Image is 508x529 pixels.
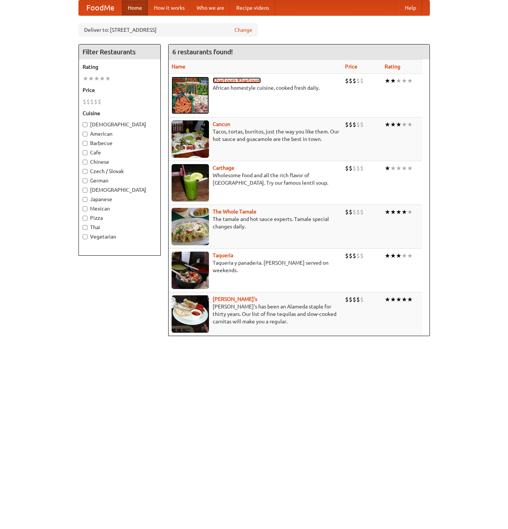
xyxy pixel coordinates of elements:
[83,216,87,221] input: Pizza
[83,177,157,184] label: German
[90,98,94,106] li: $
[349,252,352,260] li: $
[390,295,396,304] li: ★
[390,77,396,85] li: ★
[83,86,157,94] h5: Price
[230,0,275,15] a: Recipe videos
[83,149,157,156] label: Cafe
[396,252,401,260] li: ★
[83,233,157,240] label: Vegetarian
[385,208,390,216] li: ★
[345,252,349,260] li: $
[407,164,413,172] li: ★
[349,208,352,216] li: $
[83,214,157,222] label: Pizza
[83,225,87,230] input: Thai
[79,0,122,15] a: FoodMe
[83,196,157,203] label: Japanese
[345,64,357,70] a: Price
[172,77,209,114] img: khartoum.jpg
[356,120,360,129] li: $
[213,296,257,302] a: [PERSON_NAME]'s
[385,164,390,172] li: ★
[352,295,356,304] li: $
[148,0,191,15] a: How it works
[390,208,396,216] li: ★
[122,0,148,15] a: Home
[213,209,256,215] a: The Whole Tamale
[213,77,261,83] a: Khartoum Khartoum
[356,295,360,304] li: $
[345,77,349,85] li: $
[213,252,233,258] a: Taqueria
[172,208,209,245] img: wholetamale.jpg
[94,98,98,106] li: $
[83,132,87,136] input: American
[83,188,87,193] input: [DEMOGRAPHIC_DATA]
[172,172,339,187] p: Wholesome food and all the rich flavor of [GEOGRAPHIC_DATA]. Try our famous lentil soup.
[83,167,157,175] label: Czech / Slovak
[401,77,407,85] li: ★
[407,295,413,304] li: ★
[83,150,87,155] input: Cafe
[172,48,233,55] ng-pluralize: 6 restaurants found!
[83,169,87,174] input: Czech / Slovak
[349,120,352,129] li: $
[407,77,413,85] li: ★
[396,120,401,129] li: ★
[172,252,209,289] img: taqueria.jpg
[88,74,94,83] li: ★
[83,186,157,194] label: [DEMOGRAPHIC_DATA]
[360,252,364,260] li: $
[213,121,230,127] a: Cancun
[191,0,230,15] a: Who we are
[172,120,209,158] img: cancun.jpg
[83,141,87,146] input: Barbecue
[79,44,160,59] h4: Filter Restaurants
[401,295,407,304] li: ★
[172,303,339,325] p: [PERSON_NAME]'s has been an Alameda staple for thirty years. Our list of fine tequilas and slow-c...
[401,252,407,260] li: ★
[401,120,407,129] li: ★
[83,234,87,239] input: Vegetarian
[356,164,360,172] li: $
[83,63,157,71] h5: Rating
[213,165,234,171] b: Carthage
[407,120,413,129] li: ★
[83,139,157,147] label: Barbecue
[352,77,356,85] li: $
[360,77,364,85] li: $
[172,64,185,70] a: Name
[99,74,105,83] li: ★
[345,208,349,216] li: $
[356,252,360,260] li: $
[390,164,396,172] li: ★
[401,208,407,216] li: ★
[396,295,401,304] li: ★
[352,120,356,129] li: $
[385,120,390,129] li: ★
[83,178,87,183] input: German
[345,295,349,304] li: $
[349,295,352,304] li: $
[172,215,339,230] p: The tamale and hot sauce experts. Tamale special changes daily.
[86,98,90,106] li: $
[385,64,400,70] a: Rating
[345,120,349,129] li: $
[360,164,364,172] li: $
[396,77,401,85] li: ★
[172,128,339,143] p: Tacos, tortas, burritos, just the way you like them. Our hot sauce and guacamole are the best in ...
[172,259,339,274] p: Taqueria y panaderia. [PERSON_NAME] served on weekends.
[83,98,86,106] li: $
[172,295,209,333] img: pedros.jpg
[390,120,396,129] li: ★
[234,26,252,34] a: Change
[83,197,87,202] input: Japanese
[105,74,111,83] li: ★
[78,23,258,37] div: Deliver to: [STREET_ADDRESS]
[83,121,157,128] label: [DEMOGRAPHIC_DATA]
